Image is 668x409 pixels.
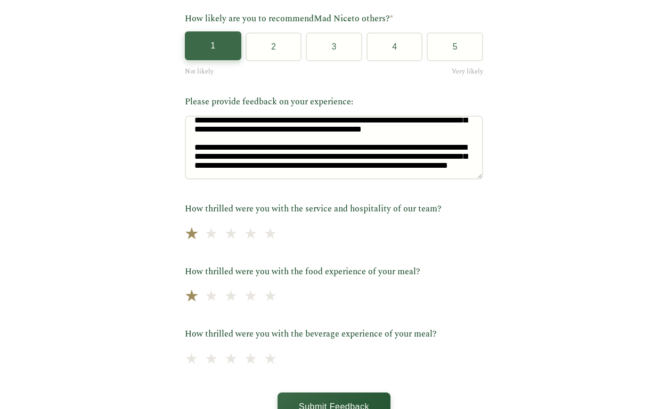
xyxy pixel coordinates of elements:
[314,12,352,25] span: Mad Nice
[185,202,483,216] label: How thrilled were you with the service and hospitality of our team?
[185,95,483,109] label: Please provide feedback on your experience:
[184,221,199,247] span: ★
[244,348,257,372] span: ★
[184,284,199,310] span: ★
[185,265,483,279] label: How thrilled were you with the food experience of your meal?
[244,223,257,247] span: ★
[366,32,423,61] button: 4
[224,348,238,372] span: ★
[264,348,277,372] span: ★
[185,348,198,372] span: ★
[185,328,483,341] label: How thrilled were you with the beverage experience of your meal?
[244,285,257,309] span: ★
[264,223,277,247] span: ★
[224,285,238,309] span: ★
[224,223,238,247] span: ★
[452,67,483,77] span: Very likely
[306,32,362,61] button: 3
[205,223,218,247] span: ★
[264,285,277,309] span: ★
[185,67,214,77] span: Not likely
[205,348,218,372] span: ★
[185,12,483,26] label: How likely are you to recommend to others?
[205,285,218,309] span: ★
[246,32,302,61] button: 2
[185,31,241,60] button: 1
[427,32,483,61] button: 5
